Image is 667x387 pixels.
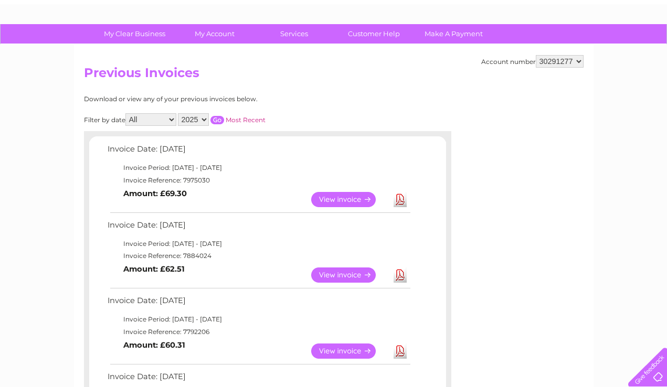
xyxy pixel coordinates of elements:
[84,66,584,85] h2: Previous Invoices
[410,24,497,44] a: Make A Payment
[86,6,582,51] div: Clear Business is a trading name of Verastar Limited (registered in [GEOGRAPHIC_DATA] No. 3667643...
[105,162,412,174] td: Invoice Period: [DATE] - [DATE]
[481,55,584,68] div: Account number
[123,189,187,198] b: Amount: £69.30
[251,24,337,44] a: Services
[23,27,77,59] img: logo.png
[331,24,417,44] a: Customer Help
[226,116,266,124] a: Most Recent
[91,24,178,44] a: My Clear Business
[509,45,532,52] a: Energy
[105,326,412,338] td: Invoice Reference: 7792206
[482,45,502,52] a: Water
[311,267,388,283] a: View
[105,294,412,313] td: Invoice Date: [DATE]
[311,343,388,359] a: View
[632,45,657,52] a: Log out
[538,45,569,52] a: Telecoms
[105,313,412,326] td: Invoice Period: [DATE] - [DATE]
[123,264,185,274] b: Amount: £62.51
[394,267,407,283] a: Download
[469,5,542,18] a: 0333 014 3131
[105,174,412,187] td: Invoice Reference: 7975030
[123,340,185,350] b: Amount: £60.31
[597,45,623,52] a: Contact
[576,45,591,52] a: Blog
[84,95,359,103] div: Download or view any of your previous invoices below.
[105,238,412,250] td: Invoice Period: [DATE] - [DATE]
[84,113,359,126] div: Filter by date
[311,192,388,207] a: View
[105,142,412,162] td: Invoice Date: [DATE]
[105,250,412,262] td: Invoice Reference: 7884024
[394,192,407,207] a: Download
[105,218,412,238] td: Invoice Date: [DATE]
[394,343,407,359] a: Download
[171,24,258,44] a: My Account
